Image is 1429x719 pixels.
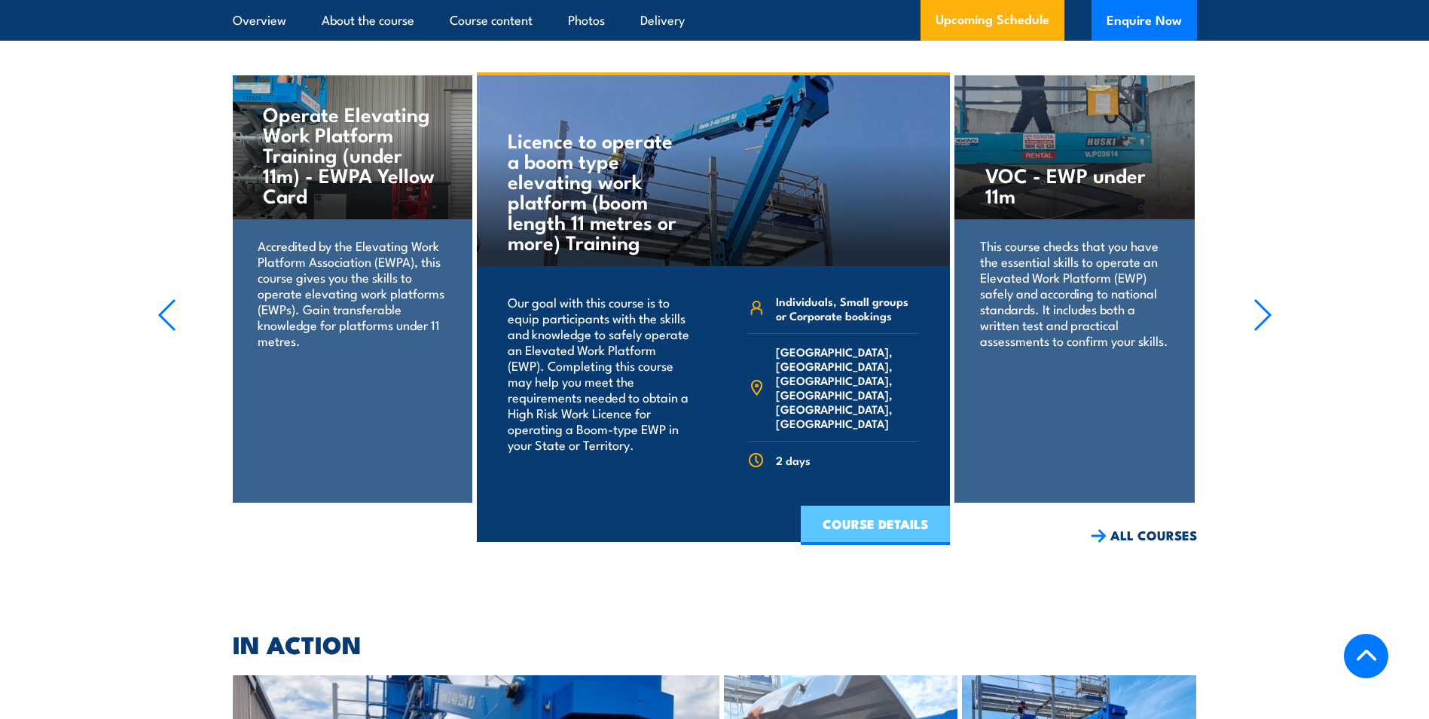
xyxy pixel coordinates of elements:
p: This course checks that you have the essential skills to operate an Elevated Work Platform (EWP) ... [980,237,1169,348]
p: Our goal with this course is to equip participants with the skills and knowledge to safely operat... [508,294,694,452]
h2: IN ACTION [233,633,1197,654]
span: [GEOGRAPHIC_DATA], [GEOGRAPHIC_DATA], [GEOGRAPHIC_DATA], [GEOGRAPHIC_DATA], [GEOGRAPHIC_DATA], [G... [776,344,919,430]
span: 2 days [776,453,811,467]
p: Accredited by the Elevating Work Platform Association (EWPA), this course gives you the skills to... [258,237,447,348]
a: COURSE DETAILS [801,506,950,545]
h4: Licence to operate a boom type elevating work platform (boom length 11 metres or more) Training [508,130,685,252]
h4: VOC - EWP under 11m [985,164,1164,205]
span: Individuals, Small groups or Corporate bookings [776,294,919,323]
a: ALL COURSES [1091,527,1197,544]
h4: Operate Elevating Work Platform Training (under 11m) - EWPA Yellow Card [263,103,441,205]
